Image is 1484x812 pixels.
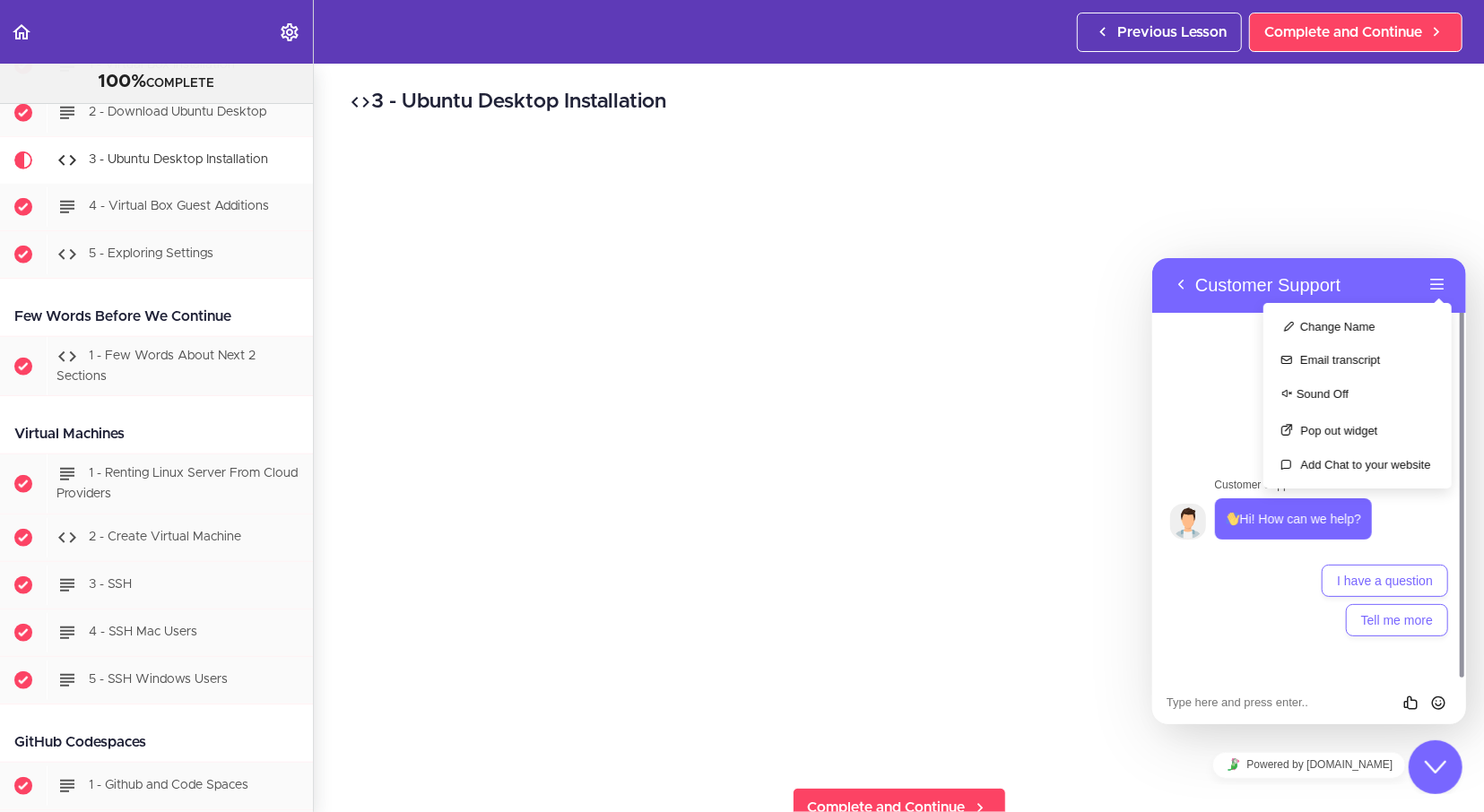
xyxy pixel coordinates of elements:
span: 100% [99,73,147,91]
span: 2 - Download Ubuntu Desktop [89,106,266,118]
span: 1 - Few Words About Next 2 Sections [56,350,256,383]
div: COMPLETE [22,71,291,94]
span: 4 - Virtual Box Guest Additions [89,200,269,212]
span: 5 - Exploring Settings [89,247,213,260]
span: Complete and Continue [1264,22,1422,43]
iframe: chat widget [1152,745,1466,785]
span: 4 - SSH Mac Users [89,626,197,638]
h2: 3 - Ubuntu Desktop Installation [350,87,1448,117]
span: 5 - SSH Windows Users [89,673,228,686]
span: 3 - Ubuntu Desktop Installation [89,153,268,166]
iframe: chat widget [1409,740,1466,794]
svg: Settings Menu [279,22,300,43]
span: 1 - Github and Code Spaces [89,779,248,791]
span: 1 - Renting Linux Server From Cloud Providers [56,468,298,501]
iframe: chat widget [1152,258,1466,724]
svg: Back to course curriculum [11,22,32,43]
span: 3 - SSH [89,578,132,591]
a: Complete and Continue [1249,13,1462,52]
span: 2 - Create Virtual Machine [89,531,241,543]
span: Previous Lesson [1117,22,1227,43]
a: Previous Lesson [1077,13,1242,52]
